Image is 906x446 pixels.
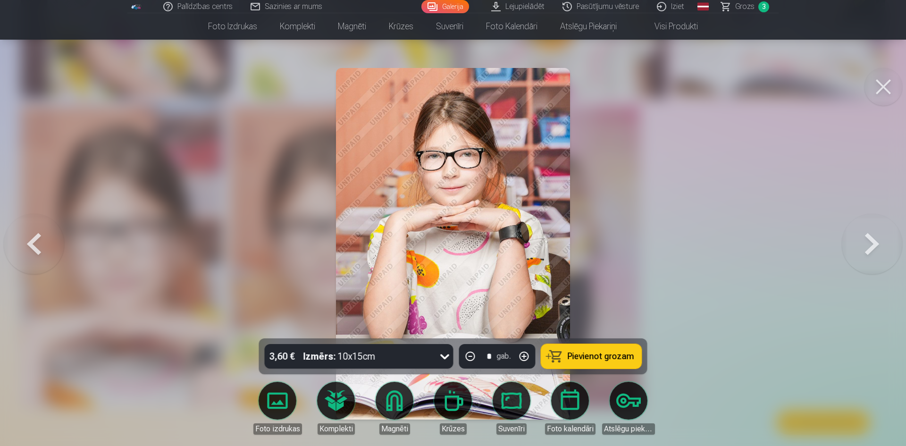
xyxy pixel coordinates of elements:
span: Grozs [735,1,755,12]
span: Pievienot grozam [568,352,634,361]
div: 3,60 € [265,344,300,369]
a: Magnēti [327,13,377,40]
a: Komplekti [268,13,327,40]
div: 10x15cm [303,344,376,369]
div: gab. [497,351,511,362]
a: Foto kalendāri [475,13,549,40]
a: Suvenīri [425,13,475,40]
a: Krūzes [377,13,425,40]
strong: Izmērs : [303,350,336,363]
a: Foto izdrukas [197,13,268,40]
img: /fa1 [131,4,142,9]
a: Atslēgu piekariņi [549,13,628,40]
button: Pievienot grozam [541,344,642,369]
a: Visi produkti [628,13,709,40]
span: 3 [758,1,769,12]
